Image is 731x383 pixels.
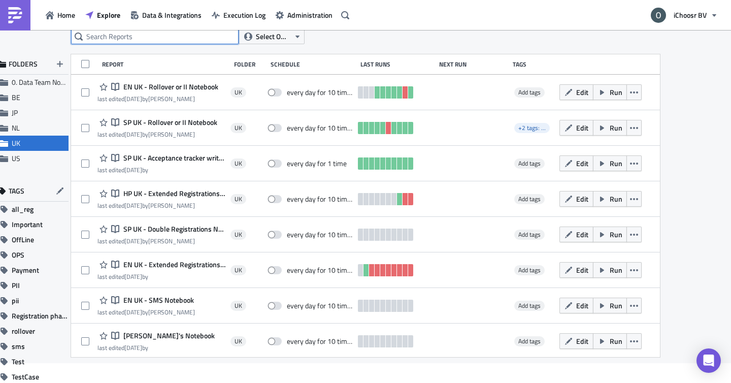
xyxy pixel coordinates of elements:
[576,194,588,204] span: Edit
[576,265,588,275] span: Edit
[9,186,24,196] span: TAGS
[124,236,142,246] time: 2025-01-09T10:23:48Z
[439,60,508,68] div: Next Run
[207,7,271,23] button: Execution Log
[593,191,627,207] button: Run
[576,336,588,346] span: Edit
[287,10,333,20] span: Administration
[696,348,721,373] div: Open Intercom Messenger
[674,10,707,20] span: iChoosr BV
[514,301,545,311] span: Add tags
[518,265,541,275] span: Add tags
[124,343,142,353] time: 2025-04-10T08:03:46Z
[271,60,355,68] div: Schedule
[610,265,622,275] span: Run
[559,191,593,207] button: Edit
[514,336,545,346] span: Add tags
[102,60,229,68] div: Report
[593,155,627,171] button: Run
[235,195,242,203] span: UK
[71,29,239,44] input: Search Reports
[124,165,142,175] time: 2025-04-10T07:27:15Z
[514,194,545,204] span: Add tags
[559,262,593,278] button: Edit
[7,7,23,23] img: PushMetrics
[287,195,353,204] div: every day for 10 times
[514,265,545,275] span: Add tags
[97,344,215,352] div: last edited by
[124,130,142,139] time: 2025-02-13T10:35:12Z
[271,7,338,23] button: Administration
[121,260,225,269] span: EN UK - Extended Registrations export
[514,230,545,240] span: Add tags
[518,336,541,346] span: Add tags
[514,158,545,169] span: Add tags
[12,217,43,232] span: Important
[12,354,24,369] span: Test
[124,94,142,104] time: 2025-01-27T14:06:02Z
[513,60,555,68] div: Tags
[518,301,541,310] span: Add tags
[142,10,202,20] span: Data & Integrations
[12,122,20,133] span: NL
[97,131,217,138] div: last edited by [PERSON_NAME]
[97,95,218,103] div: last edited by [PERSON_NAME]
[593,298,627,313] button: Run
[97,237,225,245] div: last edited by [PERSON_NAME]
[12,263,39,278] span: Payment
[97,308,195,316] div: last edited by [PERSON_NAME]
[121,153,225,163] span: SP UK - Acceptance tracker writeback (old)
[121,296,194,305] span: EN UK - SMS Notebook
[576,122,588,133] span: Edit
[80,7,125,23] button: Explore
[12,324,35,339] span: rollover
[287,301,353,310] div: every day for 10 times
[518,194,541,204] span: Add tags
[645,4,723,26] button: iChoosr BV
[610,194,622,204] span: Run
[287,230,353,239] div: every day for 10 times
[235,337,242,345] span: UK
[12,153,20,164] span: US
[518,123,569,133] span: +2 tags: rollover, pii
[287,266,353,275] div: every day for 10 times
[12,232,34,247] span: OffLine
[593,84,627,100] button: Run
[610,122,622,133] span: Run
[559,84,593,100] button: Edit
[514,87,545,98] span: Add tags
[576,229,588,240] span: Edit
[514,123,550,133] span: +2 tags: rollover, pii
[610,300,622,311] span: Run
[287,88,353,97] div: every day for 10 times
[239,29,305,44] button: Select Owner
[518,87,541,97] span: Add tags
[559,298,593,313] button: Edit
[360,60,435,68] div: Last Runs
[593,262,627,278] button: Run
[97,166,225,174] div: last edited by
[610,229,622,240] span: Run
[593,227,627,242] button: Run
[121,225,225,234] span: SP UK - Double Registrations Notebook
[121,118,217,127] span: SP UK - Rollover or II Notebook
[235,124,242,132] span: UK
[121,331,215,340] span: Ollie's Notebook
[97,10,120,20] span: Explore
[41,7,80,23] button: Home
[593,333,627,349] button: Run
[124,307,142,317] time: 2024-12-13T12:34:50Z
[610,336,622,346] span: Run
[518,230,541,239] span: Add tags
[256,31,290,42] span: Select Owner
[593,120,627,136] button: Run
[97,202,225,209] div: last edited by [PERSON_NAME]
[576,300,588,311] span: Edit
[235,159,242,168] span: UK
[576,87,588,98] span: Edit
[234,60,265,68] div: Folder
